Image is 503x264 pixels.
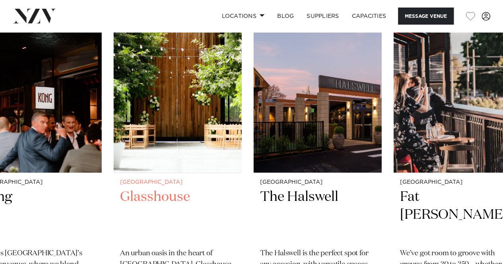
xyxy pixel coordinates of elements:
[215,8,271,25] a: Locations
[346,8,393,25] a: Capacities
[260,188,375,242] h2: The Halswell
[120,188,235,242] h2: Glasshouse
[300,8,345,25] a: SUPPLIERS
[254,1,382,173] img: Entrance to The Halswell
[271,8,300,25] a: BLOG
[398,8,454,25] button: Message Venue
[120,179,235,185] small: [GEOGRAPHIC_DATA]
[13,9,56,23] img: nzv-logo.png
[260,179,375,185] small: [GEOGRAPHIC_DATA]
